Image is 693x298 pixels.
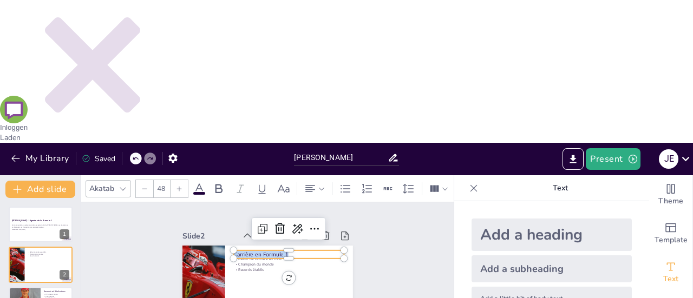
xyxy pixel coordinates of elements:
div: Add text boxes [649,253,692,292]
p: Champion du monde [28,253,69,255]
button: Export to PowerPoint [563,148,584,170]
p: Pole positions [44,295,69,297]
div: Add a subheading [472,255,632,282]
div: 1 [9,207,73,242]
div: Slide 2 [182,231,236,241]
div: J E [659,149,678,169]
button: J E [659,148,678,170]
p: Champion du monde [233,262,344,267]
p: Records établis [233,267,344,272]
button: My Library [8,150,74,167]
p: Generated with [URL] [12,228,69,230]
div: Akatab [87,181,116,196]
span: Text [663,273,678,285]
p: Records et Réalisations [44,290,69,293]
p: Cette présentation explore la carrière exceptionnelle de [PERSON_NAME], ses réalisations en Formu... [12,224,69,228]
strong: [PERSON_NAME]: Légende de la Formule 1 [12,220,52,222]
p: Victoires en course [44,293,69,295]
div: 2 [60,270,69,280]
span: Theme [658,195,683,207]
input: Insert title [294,150,387,165]
p: Text [482,175,638,201]
div: Column Count [427,180,451,197]
button: Present [586,148,640,170]
span: Template [655,234,688,246]
div: Change the overall theme [649,175,692,214]
div: Add a heading [472,218,632,251]
p: Carrière en Formule 1 [233,250,344,259]
div: Saved [82,154,115,164]
div: Add ready made slides [649,214,692,253]
p: Début de carrière en 1991 [28,251,69,253]
div: 1 [60,229,69,239]
button: Add slide [5,181,75,198]
p: Records établis [28,255,69,257]
div: 2 [9,247,73,282]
